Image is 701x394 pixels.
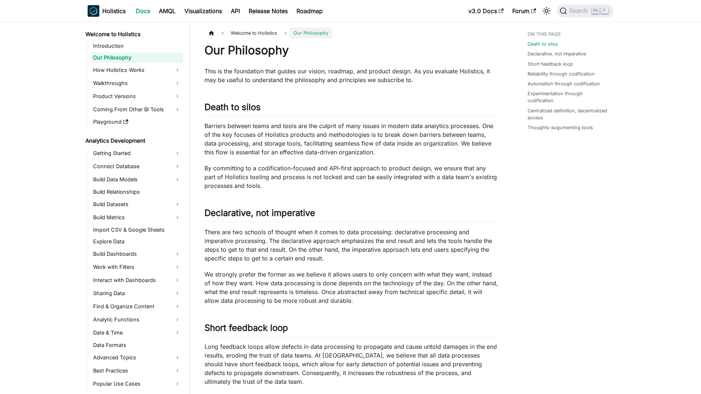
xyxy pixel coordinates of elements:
span: Search [567,8,592,14]
p: Barriers between teams and tools are the culprit of many issues in modern data analytics processe... [204,121,498,157]
a: Build Dashboards [91,248,183,260]
a: Analytic Functions [91,314,183,325]
p: We strongly prefer the former as we believe it allows users to only concern with what they want, ... [204,270,498,305]
button: Switch between dark and light mode (currently light mode) [541,5,552,17]
a: Docs [131,5,154,17]
a: Best Practices [91,365,183,376]
a: Connect Database [91,161,183,172]
a: Build Data Models [91,174,183,185]
a: Advanced Topics [91,352,183,363]
h2: Death to silos [204,102,498,116]
a: HolisticsHolistics [88,5,126,17]
a: Date & Time [91,327,183,339]
button: Search (Ctrl+K) [557,4,613,18]
p: Long feedback loops allow defects in data processing to propagate and cause untold damages in the... [204,342,498,386]
a: Work with Filters [91,261,183,273]
a: How Holistics Works [91,64,183,76]
a: Interact with Dashboards [91,274,183,286]
a: Walkthroughs [91,77,183,89]
h2: Short feedback loop [204,322,498,336]
nav: Breadcrumbs [204,28,498,38]
a: Introduction [91,41,183,51]
span: Welcome to Holistics [227,28,281,38]
h1: Our Philosophy [204,43,498,58]
a: Release Notes [244,5,292,17]
a: Import CSV & Google Sheets [91,225,183,235]
img: Holistics [88,5,99,17]
a: Reliability through codification [528,70,595,77]
b: Holistics [102,7,126,15]
a: Build Datasets [91,198,183,210]
a: Explore Data [91,236,183,247]
a: Visualizations [180,5,226,17]
a: Build Metrics [91,212,183,223]
a: Automation through codification [528,80,600,87]
span: Our Philosophy [290,28,332,38]
a: Declarative, not imperative [528,50,586,57]
p: This is the foundation that guides our vision, roadmap, and product design. As you evaluate Holis... [204,67,498,84]
a: Death to silos [528,40,558,47]
a: Find & Organize Content [91,301,183,312]
p: There are two schools of thought when it comes to data processing: declarative processing and imp... [204,228,498,263]
a: Coming From Other BI Tools [91,104,183,115]
a: Thoughts-augumenting tools [528,124,593,131]
a: AMQL [154,5,180,17]
a: Build Relationships [91,187,183,197]
a: Our Philosophy [91,53,183,63]
a: Popular Use Cases [91,378,183,390]
a: Analytics Development [83,136,183,146]
a: Welcome to Holistics [83,29,183,39]
a: Centralized definition, decentralized access [528,107,609,121]
kbd: K [601,7,608,14]
a: v3.0 Docs [464,5,508,17]
a: Experimentation through codification [528,90,609,104]
a: Forum [508,5,540,17]
a: Getting Started [91,147,183,159]
a: Data Formats [91,340,183,350]
h2: Declarative, not imperative [204,208,498,221]
a: Product Versions [91,90,183,102]
a: Home page [204,28,218,38]
nav: Docs sidebar [80,22,190,394]
a: Sharing Data [91,287,183,299]
a: Playground [91,117,183,127]
p: By committing to a codification-focused and API-first approach to product design, we ensure that ... [204,164,498,190]
a: API [226,5,244,17]
a: Roadmap [292,5,327,17]
a: Short feedback loop [528,61,573,67]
